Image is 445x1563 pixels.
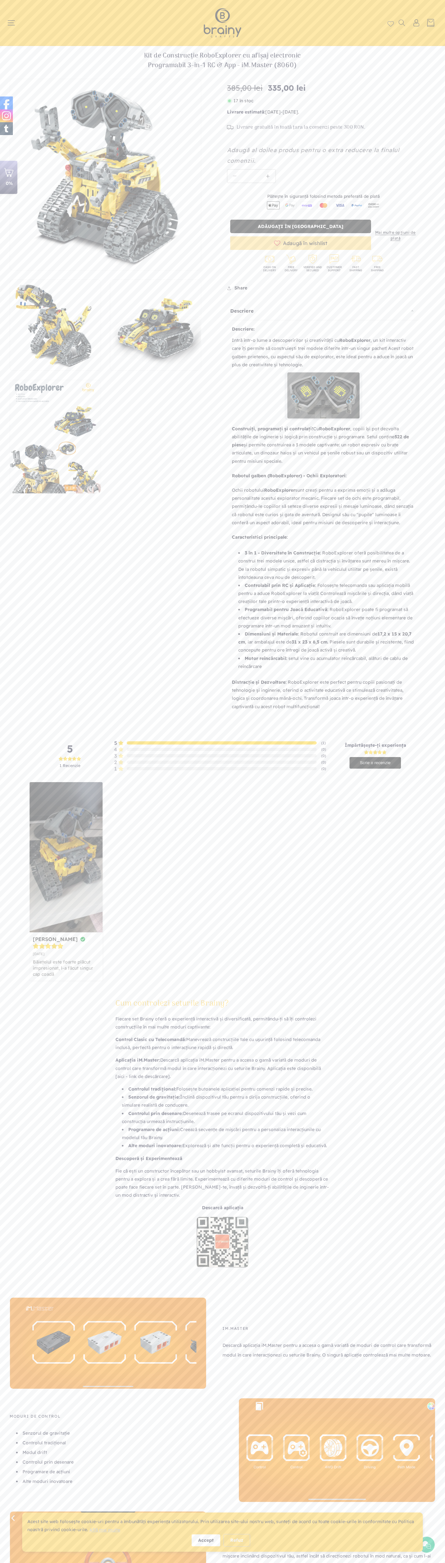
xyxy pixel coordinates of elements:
[128,1086,176,1092] strong: Controlul tradițional:
[122,1093,330,1109] li: Înclină dispozitivul tău pentru a dirija construcțiile, oferind o simulare realistă de conducere.
[202,1205,243,1211] strong: Descarcă aplicația
[238,581,415,606] li: : Folosește telecomanda sau aplicația mobilă pentru a aduce RoboExplorer la viață! Controlează mi...
[128,1111,183,1116] strong: Controlul prin desenare:
[292,639,327,645] strong: 31 x 23 x 6,5 cm
[115,1036,330,1052] p: Manevrează construcțiile tale cu ușurință folosind telecomanda inclusă, perfectă pentru o interac...
[245,655,286,661] strong: Motor reîncărcabil
[128,1094,180,1100] strong: Senzorul de gravitație:
[227,109,264,115] b: Livrare estimată
[227,82,263,94] s: 385,00 lei
[114,740,117,745] span: 5
[232,426,313,432] strong: Construiți, programați și controlați!
[238,549,415,581] li: : RoboExplorer oferă posibilitatea de a construi trei modele unice, astfel că distracția și învăț...
[339,337,370,343] strong: RoboExplorer
[227,281,247,295] summary: Share
[232,469,415,483] p: :
[232,483,415,530] p: Ochii robotului sunt creați pentru a exprima emoții și a adăuga personalitate acestui explorator ...
[319,426,350,432] strong: RoboExplorer
[10,1414,60,1419] p: Moduri de control
[126,51,319,70] h1: Kit de Construcție RoboExplorer cu afișaj electronic Programabil 3-in-1 RC & App - iM.Master (8060)
[115,1167,330,1200] p: Fie că ești un constructor începător sau un hobbyist avansat, seturile Brainy îți oferă tehnologi...
[227,97,420,105] p: 17 în stoc
[238,654,415,671] li: : setul vine cu acumulator reîncărcabil, alături de cablu de reîncărcare
[195,6,250,39] img: Brainy Crafts
[16,1438,74,1448] li: Controlul tradițional
[222,1340,435,1360] p: Descarcă aplicația iM.Master pentru a accesa o gamă variată de moduri de control care transformă ...
[115,1156,182,1161] strong: Descoperă și Experimentează
[63,763,80,768] span: Recenzie
[232,530,415,544] p: :
[192,1534,220,1546] div: Accept
[122,1085,330,1093] li: Folosește butoanele aplicației pentru comenzi rapide și precise.
[122,1126,330,1142] li: Creează secvențe de mișcări pentru a personaliza interacțiunile cu modelul tău Brainy.
[258,224,343,229] span: Adăugați în [GEOGRAPHIC_DATA]
[27,1518,418,1534] div: Acest site web folosește cookie-uri pentru a îmbunătăți experiența utilizatorului. Prin utilizare...
[115,999,330,1009] h2: Cum controlezi seturile Brainy?
[237,124,366,131] span: Livrare gratuită în toată țara la comenzi peste 300 RON.
[33,936,78,942] span: [PERSON_NAME]
[115,1015,330,1031] p: Fiecare set Brainy oferă o experiență interactivă și diversificată, permitându-ți să îți controle...
[33,952,44,956] span: [DATE]
[232,675,415,714] p: : RoboExplorer este perfect pentru copiii pasionați de tehnologie și inginerie, oferind o activit...
[232,422,415,469] p: Cu , copiii își pot dezvolta abilitățile de inginerie și logică prin construcție și programare. S...
[238,630,415,654] li: : Robotul construit are dimensiuni de , iar ambalajul este de . Piesele sunt durabile și rezisten...
[245,607,327,612] strong: Programabil pentru Joacă Educativă
[59,763,61,768] span: 1
[16,1428,74,1438] li: Senzorul de gravitație
[283,109,298,115] span: [DATE]
[245,582,315,588] strong: Controlabil prin RC și Aplicație
[232,679,286,685] strong: Distracție și Dezvoltare
[232,473,346,479] strong: Robotul galben (RoboExplorer) - Ochii Exploratori
[245,550,320,556] strong: 3 în 1 - Diversitate în Construcție
[16,1476,74,1486] li: Alte moduri inovatoare
[10,19,18,26] summary: Meniu
[345,743,406,747] span: Împărtășește-ți experiența
[223,1534,250,1547] div: Refuz
[33,959,99,977] div: Băiețelul este foarte plăcut impresionat, l-a făcut singur cap coadă
[222,1326,248,1331] p: IM.Master
[321,741,326,745] span: ( 1 )
[122,1142,330,1150] li: Explorează și alte funcții pentru o experiență completă și educativă.
[115,1056,330,1081] p: Descarcă aplicația iM.Master pentru a accesa o gamă variată de moduri de control care transformă ...
[115,1057,160,1063] strong: Aplicația iM.Master:
[422,1540,431,1549] img: Chat icon
[230,220,371,233] button: Adăugați în [GEOGRAPHIC_DATA]
[285,372,362,420] img: Kit de Construcție RoboExplorer cu afișaj electronic Programabil 3-in-1 RC & App - iM.Master (8060)
[10,79,201,494] media-gallery: Vizualizatorul galeriei
[350,757,401,769] button: Scrie o recenzie
[128,1127,180,1132] strong: Programare de acțiuni:
[16,1467,74,1476] li: Programare de acțiuni
[264,487,295,493] strong: RoboExplorer
[387,20,394,26] a: Wishlist page link
[89,1527,120,1533] a: Află mai multe
[360,760,391,765] span: Scrie o recenzie
[128,1143,182,1148] strong: Alte moduri inovatoare:
[232,333,415,372] p: Intră într-o lume a descoperirilor și creativității cu , un kit interactiv care îți permite să co...
[267,194,380,199] small: Plătește în siguranță folosind metoda preferată de plată
[30,782,103,933] img: Kit de Construcție RoboExplorer cu afișaj electronic Programabil 3-in-1 RC & App - iM.Master (8060)
[238,606,415,630] li: : RoboExplorer poate fi programat să efectueze diverse mișcări, oferind copiilor ocazia să învețe...
[398,19,406,26] summary: Căutați
[283,240,327,246] span: Adaugă în wishlist
[16,1448,74,1457] li: Modul drift
[227,108,420,116] p: : - .
[232,326,255,332] b: Descriere:
[115,1037,186,1042] strong: Control Clasic cu Telecomandă:
[227,302,420,320] div: Descriere
[245,631,298,637] strong: Dimensiuni și Materiale
[16,1457,74,1467] li: Controlul prin desenare
[122,1110,330,1126] li: Desenează trasee pe ecranul dispozitivului tău și vezi cum construcția urmează instrucțiunile.
[30,744,110,754] span: 5
[227,146,400,164] em: Adaugă al doilea produs pentru o extra reducere la finalul comenzii.
[265,109,281,115] span: [DATE]
[232,534,287,540] strong: Caracteristici principale
[268,82,306,94] span: 335,00 lei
